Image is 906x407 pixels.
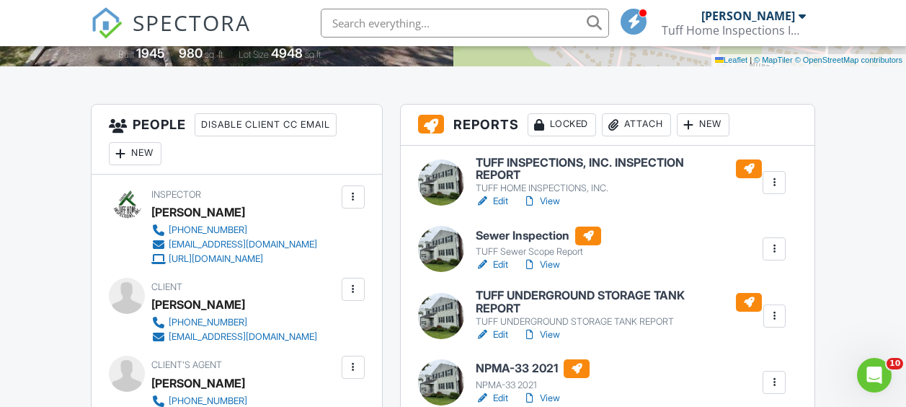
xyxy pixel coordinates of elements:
div: [PHONE_NUMBER] [169,317,247,328]
a: View [523,328,560,342]
span: | [750,56,752,64]
div: Tuff Home Inspections Inc. [662,23,806,38]
a: [EMAIL_ADDRESS][DOMAIN_NAME] [151,237,317,252]
a: [PHONE_NUMBER] [151,315,317,330]
div: [EMAIL_ADDRESS][DOMAIN_NAME] [169,331,317,343]
div: Locked [528,113,596,136]
div: New [677,113,729,136]
div: Disable Client CC Email [195,113,337,136]
a: Edit [476,328,508,342]
a: [PHONE_NUMBER] [151,223,317,237]
div: Attach [602,113,671,136]
a: TUFF INSPECTIONS, INC. INSPECTION REPORT TUFF HOME INSPECTIONS, INC. [476,157,762,195]
span: 10 [887,358,903,369]
a: Edit [476,391,508,406]
a: View [523,194,560,209]
div: New [109,142,161,165]
span: Built [118,49,134,60]
span: SPECTORA [133,7,251,38]
div: 4948 [271,45,303,61]
h6: TUFF INSPECTIONS, INC. INSPECTION REPORT [476,157,762,182]
a: © MapTiler [754,56,793,64]
h6: Sewer Inspection [476,227,601,245]
span: Lot Size [239,49,269,60]
h6: TUFF UNDERGROUND STORAGE TANK REPORT [476,289,762,315]
div: [URL][DOMAIN_NAME] [169,253,263,265]
a: Leaflet [715,56,747,64]
a: Sewer Inspection TUFF Sewer Scope Report [476,227,601,258]
h3: People [92,105,382,175]
span: Client [151,281,182,292]
a: [URL][DOMAIN_NAME] [151,252,317,266]
span: Inspector [151,189,201,200]
div: 980 [179,45,203,61]
div: TUFF UNDERGROUND STORAGE TANK REPORT [476,316,762,328]
a: View [523,258,560,272]
a: [EMAIL_ADDRESS][DOMAIN_NAME] [151,330,317,344]
div: [PERSON_NAME] [151,201,245,223]
div: TUFF Sewer Scope Report [476,246,601,258]
h3: Reports [401,105,815,146]
div: TUFF HOME INSPECTIONS, INC. [476,183,762,194]
span: Client's Agent [151,359,222,370]
a: NPMA-33 2021 NPMA-33 2021 [476,359,590,391]
input: Search everything... [321,9,609,38]
div: [PHONE_NUMBER] [169,224,247,236]
a: © OpenStreetMap contributors [795,56,902,64]
iframe: Intercom live chat [857,358,892,393]
a: TUFF UNDERGROUND STORAGE TANK REPORT TUFF UNDERGROUND STORAGE TANK REPORT [476,289,762,328]
span: sq.ft. [305,49,323,60]
a: SPECTORA [91,19,251,50]
div: NPMA-33 2021 [476,380,590,391]
a: [PERSON_NAME] [151,372,245,394]
div: [PHONE_NUMBER] [169,395,247,407]
div: [PERSON_NAME] [151,294,245,315]
span: sq. ft. [205,49,225,60]
img: The Best Home Inspection Software - Spectora [91,7,123,39]
div: 1945 [136,45,165,61]
div: [EMAIL_ADDRESS][DOMAIN_NAME] [169,239,317,250]
div: [PERSON_NAME] [701,9,795,23]
a: View [523,391,560,406]
h6: NPMA-33 2021 [476,359,590,378]
a: Edit [476,194,508,209]
a: Edit [476,258,508,272]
